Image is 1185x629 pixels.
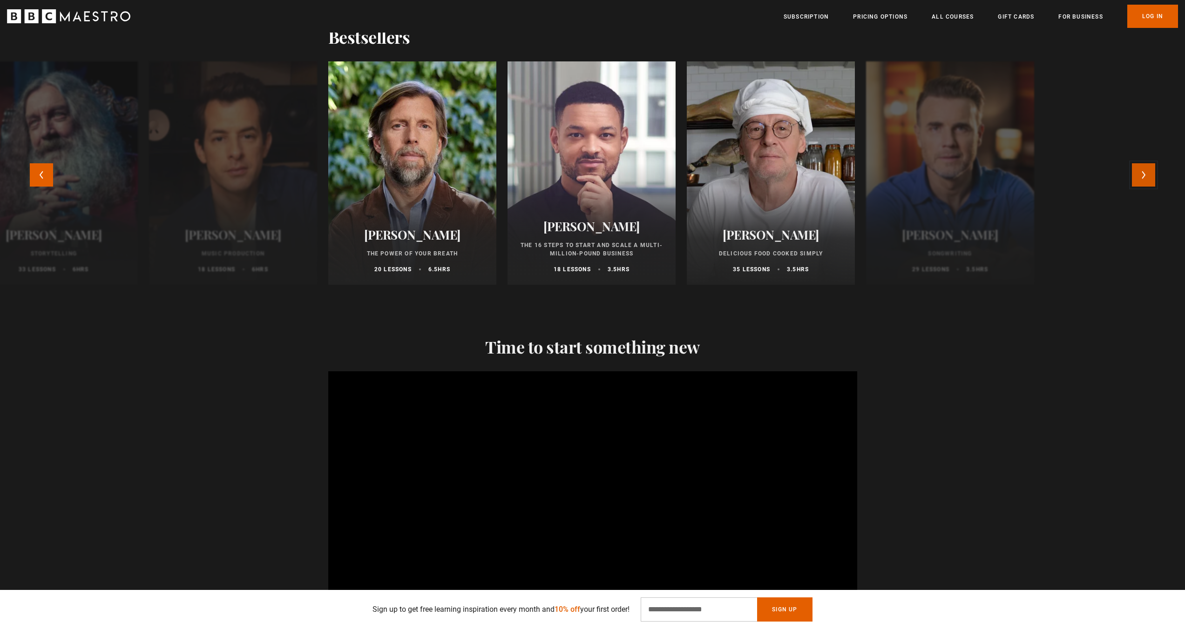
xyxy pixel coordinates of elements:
[932,12,974,21] a: All Courses
[339,228,485,242] h2: [PERSON_NAME]
[797,266,809,273] abbr: hrs
[438,266,450,273] abbr: hrs
[966,265,988,274] p: 3.5
[372,604,630,615] p: Sign up to get free learning inspiration every month and your first order!
[877,228,1023,242] h2: [PERSON_NAME]
[73,265,89,274] p: 6
[698,249,844,258] p: Delicious Food Cooked Simply
[617,266,630,273] abbr: hrs
[787,265,809,274] p: 3.5
[519,219,664,234] h2: [PERSON_NAME]
[853,12,907,21] a: Pricing Options
[687,61,855,285] a: [PERSON_NAME] Delicious Food Cooked Simply 35 lessons 3.5hrs
[555,605,580,614] span: 10% off
[339,249,485,258] p: The Power of Your Breath
[784,12,829,21] a: Subscription
[160,249,306,258] p: Music Production
[428,265,450,274] p: 6.5
[1127,5,1178,28] a: Log In
[328,61,496,285] a: [PERSON_NAME] The Power of Your Breath 20 lessons 6.5hrs
[976,266,989,273] abbr: hrs
[998,12,1034,21] a: Gift Cards
[866,61,1034,285] a: [PERSON_NAME] Songwriting 29 lessons 3.5hrs
[160,228,306,242] h2: [PERSON_NAME]
[328,337,857,356] h2: Time to start something new
[328,27,410,47] h2: Bestsellers
[7,9,130,23] svg: BBC Maestro
[76,266,89,273] abbr: hrs
[608,265,630,274] p: 3.5
[256,266,268,273] abbr: hrs
[19,265,56,274] p: 33 lessons
[374,265,412,274] p: 20 lessons
[508,61,676,285] a: [PERSON_NAME] The 16 Steps to Start and Scale a Multi-Million-Pound Business 18 lessons 3.5hrs
[733,265,770,274] p: 35 lessons
[757,597,812,622] button: Sign Up
[912,265,949,274] p: 29 lessons
[252,265,268,274] p: 6
[877,249,1023,258] p: Songwriting
[698,228,844,242] h2: [PERSON_NAME]
[784,5,1178,28] nav: Primary
[149,61,317,285] a: [PERSON_NAME] Music Production 18 lessons 6hrs
[1058,12,1103,21] a: For business
[519,241,664,258] p: The 16 Steps to Start and Scale a Multi-Million-Pound Business
[554,265,591,274] p: 18 lessons
[198,265,235,274] p: 18 lessons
